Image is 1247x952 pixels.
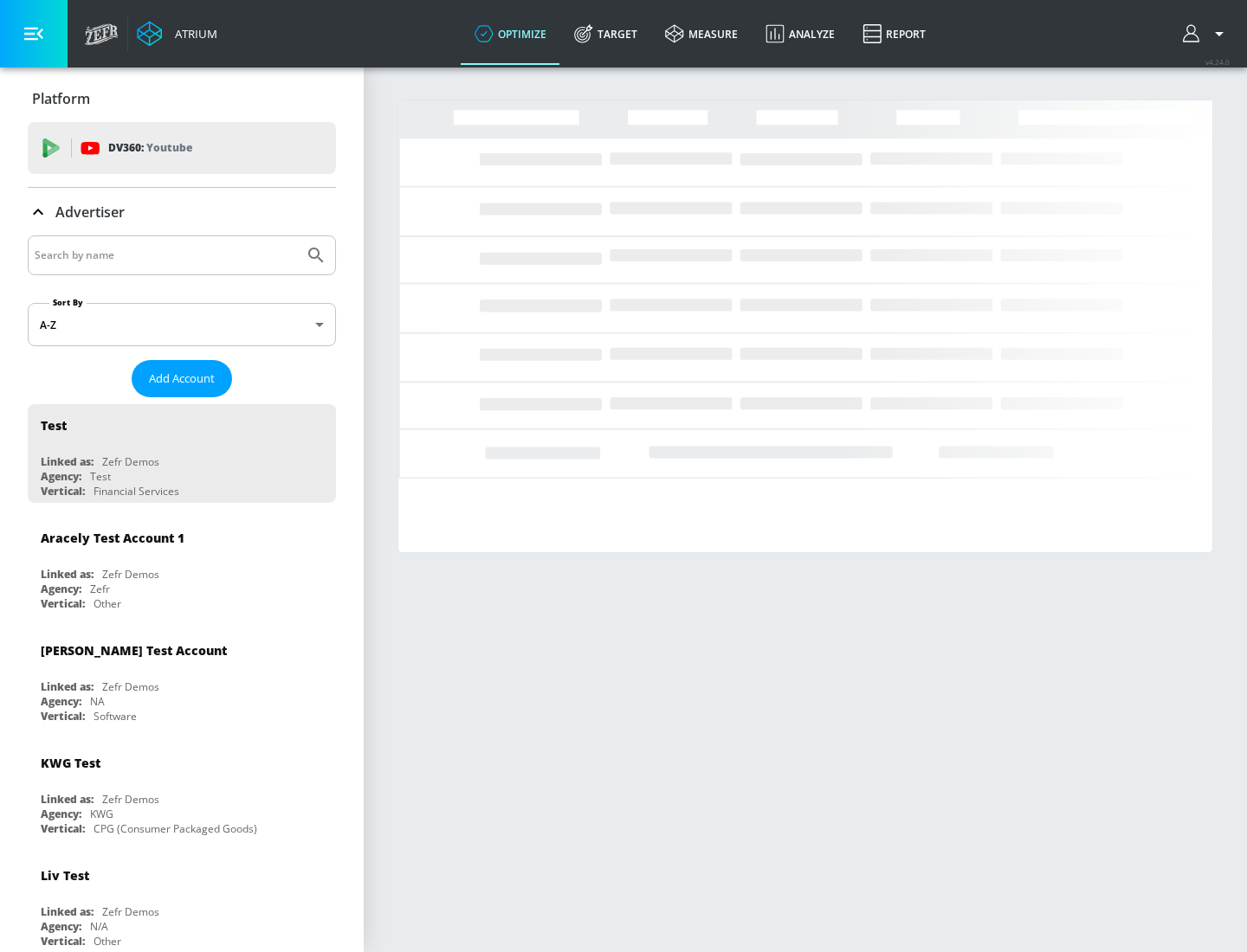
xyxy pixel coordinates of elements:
[28,629,336,728] div: [PERSON_NAME] Test AccountLinked as:Zefr DemosAgency:NAVertical:Software
[41,904,94,919] div: Linked as:
[461,3,560,65] a: optimize
[94,709,137,724] div: Software
[651,3,752,65] a: measure
[41,567,94,582] div: Linked as:
[28,517,336,615] div: Aracely Test Account 1Linked as:Zefr DemosAgency:ZefrVertical:Other
[28,74,336,123] div: Platform
[41,867,89,884] div: Liv Test
[752,3,849,65] a: Analyze
[41,694,81,709] div: Agency:
[28,404,336,503] div: TestLinked as:Zefr DemosAgency:TestVertical:Financial Services
[35,244,297,267] input: Search by name
[41,709,85,724] div: Vertical:
[28,188,336,236] div: Advertiser
[41,417,67,434] div: Test
[41,934,85,949] div: Vertical:
[32,89,90,108] p: Platform
[55,203,125,222] p: Advertiser
[90,919,108,934] div: N/A
[41,454,94,469] div: Linked as:
[90,694,105,709] div: NA
[102,904,159,919] div: Zefr Demos
[94,934,121,949] div: Other
[41,530,184,546] div: Aracely Test Account 1
[41,755,100,771] div: KWG Test
[1205,57,1230,67] span: v 4.24.0
[102,567,159,582] div: Zefr Demos
[41,919,81,934] div: Agency:
[41,679,94,694] div: Linked as:
[849,3,940,65] a: Report
[28,742,336,840] div: KWG TestLinked as:Zefr DemosAgency:KWGVertical:CPG (Consumer Packaged Goods)
[41,642,227,659] div: [PERSON_NAME] Test Account
[49,297,87,308] label: Sort By
[108,138,192,158] p: DV360:
[41,469,81,484] div: Agency:
[90,469,111,484] div: Test
[94,596,121,611] div: Other
[41,484,85,499] div: Vertical:
[146,138,192,157] p: Youtube
[41,596,85,611] div: Vertical:
[28,122,336,174] div: DV360: Youtube
[102,792,159,807] div: Zefr Demos
[28,303,336,346] div: A-Z
[102,454,159,469] div: Zefr Demos
[41,821,85,836] div: Vertical:
[41,582,81,596] div: Agency:
[149,369,215,389] span: Add Account
[137,21,217,47] a: Atrium
[90,582,110,596] div: Zefr
[41,792,94,807] div: Linked as:
[90,807,113,821] div: KWG
[102,679,159,694] div: Zefr Demos
[41,807,81,821] div: Agency:
[560,3,651,65] a: Target
[132,360,232,397] button: Add Account
[168,26,217,42] div: Atrium
[94,484,179,499] div: Financial Services
[94,821,257,836] div: CPG (Consumer Packaged Goods)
